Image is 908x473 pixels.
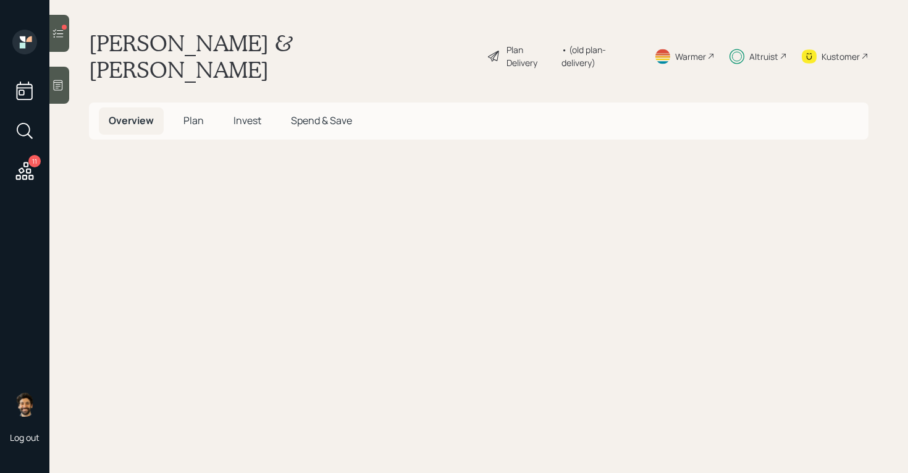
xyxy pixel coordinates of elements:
[291,114,352,127] span: Spend & Save
[233,114,261,127] span: Invest
[822,50,860,63] div: Kustomer
[10,432,40,443] div: Log out
[12,392,37,417] img: eric-schwartz-headshot.png
[109,114,154,127] span: Overview
[89,30,477,83] h1: [PERSON_NAME] & [PERSON_NAME]
[183,114,204,127] span: Plan
[675,50,706,63] div: Warmer
[749,50,778,63] div: Altruist
[561,43,639,69] div: • (old plan-delivery)
[507,43,555,69] div: Plan Delivery
[28,155,41,167] div: 11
